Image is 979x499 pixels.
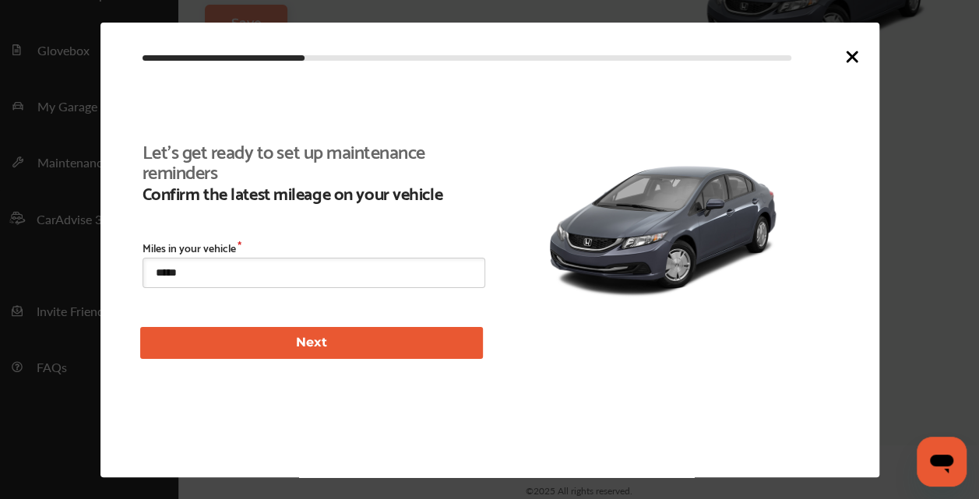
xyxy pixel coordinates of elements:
[143,241,485,254] label: Miles in your vehicle
[140,327,483,359] button: Next
[917,437,967,487] iframe: Button to launch messaging window
[541,135,785,319] img: 9894_st0640_046.jpg
[143,140,475,181] b: Let's get ready to set up maintenance reminders
[143,182,475,202] b: Confirm the latest mileage on your vehicle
